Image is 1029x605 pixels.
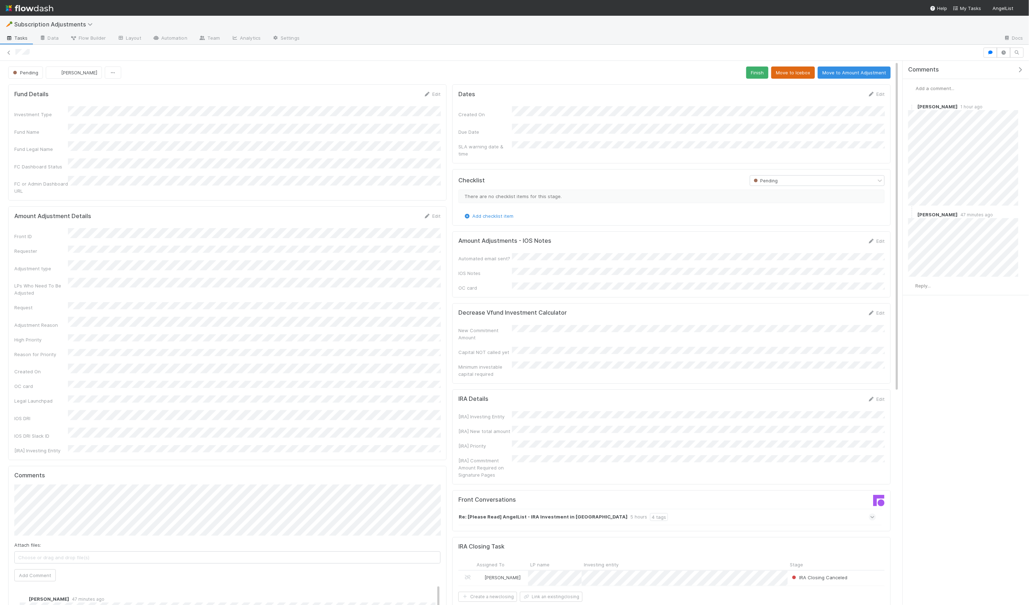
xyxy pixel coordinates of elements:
[791,574,847,581] div: IRA Closing Canceled
[458,309,567,316] h5: Decrease Vfund Investment Calculator
[14,541,41,549] label: Attach files:
[916,85,954,91] span: Add a comment...
[630,513,647,521] div: 5 hours
[957,212,993,217] span: 47 minutes ago
[64,33,112,44] a: Flow Builder
[70,34,106,41] span: Flow Builder
[868,396,885,402] a: Edit
[458,442,512,449] div: [IRA] Priority
[791,575,847,580] span: IRA Closing Canceled
[6,2,53,14] img: logo-inverted-e16ddd16eac7371096b0.svg
[14,415,68,422] div: IOS DRI
[458,255,512,262] div: Automated email sent?
[14,265,68,272] div: Adjustment type
[868,238,885,244] a: Edit
[908,66,939,73] span: Comments
[193,33,226,44] a: Team
[34,33,64,44] a: Data
[930,5,947,12] div: Help
[746,67,768,79] button: Finish
[14,321,68,329] div: Adjustment Reason
[477,561,504,568] span: Assigned To
[458,177,485,184] h5: Checklist
[530,561,550,568] span: LP name
[458,413,512,420] div: [IRA] Investing Entity
[14,304,68,311] div: Request
[752,178,778,183] span: Pending
[14,282,68,296] div: LPs Who Need To Be Adjusted
[458,190,885,203] div: There are no checklist items for this stage.
[14,111,68,118] div: Investment Type
[61,70,97,75] span: [PERSON_NAME]
[424,213,440,219] a: Edit
[14,336,68,343] div: High Priority
[998,33,1029,44] a: Docs
[52,69,59,76] img: avatar_04f2f553-352a-453f-b9fb-c6074dc60769.png
[112,33,147,44] a: Layout
[29,596,69,602] span: [PERSON_NAME]
[915,283,931,289] span: Reply...
[14,397,68,404] div: Legal Launchpad
[818,67,891,79] button: Move to Amount Adjustment
[14,368,68,375] div: Created On
[458,395,488,403] h5: IRA Details
[477,574,521,581] div: [PERSON_NAME]
[69,596,104,602] span: 47 minutes ago
[458,284,512,291] div: OC card
[458,592,517,602] button: Create a newclosing
[771,67,815,79] button: Move to Icebox
[953,5,981,12] a: My Tasks
[14,447,68,454] div: [IRA] Investing Entity
[908,282,915,290] img: avatar_04f2f553-352a-453f-b9fb-c6074dc60769.png
[458,428,512,435] div: [IRA] New total amount
[226,33,266,44] a: Analytics
[14,569,56,581] button: Add Comment
[873,495,885,506] img: front-logo-b4b721b83371efbadf0a.svg
[14,213,91,220] h5: Amount Adjustment Details
[11,70,38,75] span: Pending
[1016,5,1023,12] img: avatar_04f2f553-352a-453f-b9fb-c6074dc60769.png
[993,5,1013,11] span: AngelList
[520,592,582,602] button: Link an existingclosing
[458,496,666,503] h5: Front Conversations
[458,457,512,478] div: [IRA] Commitment Amount Required on Signature Pages
[14,472,440,479] h5: Comments
[917,212,957,217] span: [PERSON_NAME]
[458,128,512,136] div: Due Date
[46,67,102,79] button: [PERSON_NAME]
[147,33,193,44] a: Automation
[6,21,13,27] span: 🥕
[14,233,68,240] div: Front ID
[6,34,28,41] span: Tasks
[464,213,513,219] a: Add checklist item
[868,91,885,97] a: Edit
[458,237,551,245] h5: Amount Adjustments - IOS Notes
[8,67,43,79] button: Pending
[14,21,96,28] span: Subscription Adjustments
[14,91,49,98] h5: Fund Details
[14,146,68,153] div: Fund Legal Name
[14,247,68,255] div: Requester
[908,103,915,110] img: avatar_04f2f553-352a-453f-b9fb-c6074dc60769.png
[458,327,512,341] div: New Commitment Amount
[15,552,440,563] span: Choose or drag and drop file(s)
[266,33,305,44] a: Settings
[868,310,885,316] a: Edit
[957,104,983,109] span: 1 hour ago
[458,270,512,277] div: IOS Notes
[908,211,915,218] img: avatar_768cd48b-9260-4103-b3ef-328172ae0546.png
[14,128,68,136] div: Fund Name
[650,513,668,521] div: 4 tags
[909,85,916,92] img: avatar_04f2f553-352a-453f-b9fb-c6074dc60769.png
[917,104,957,109] span: [PERSON_NAME]
[458,143,512,157] div: SLA warning date & time
[14,383,68,390] div: OC card
[458,91,475,98] h5: Dates
[14,180,68,195] div: FC or Admin Dashboard URL
[14,351,68,358] div: Reason for Priority
[14,163,68,170] div: FC Dashboard Status
[484,575,521,580] span: [PERSON_NAME]
[20,595,27,602] img: avatar_768cd48b-9260-4103-b3ef-328172ae0546.png
[458,111,512,118] div: Created On
[478,575,483,580] img: avatar_768cd48b-9260-4103-b3ef-328172ae0546.png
